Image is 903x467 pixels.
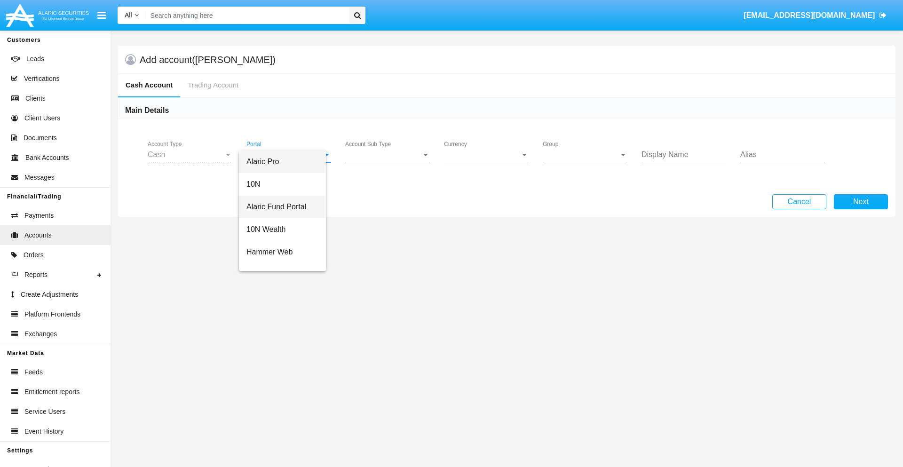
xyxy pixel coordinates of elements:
[246,150,318,173] span: Alaric Pro
[246,241,318,263] span: Hammer Web
[246,218,318,241] span: 10N Wealth
[246,173,318,196] span: 10N
[246,196,318,218] span: Alaric Fund Portal
[246,263,318,286] span: Alaric MyPortal Trade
